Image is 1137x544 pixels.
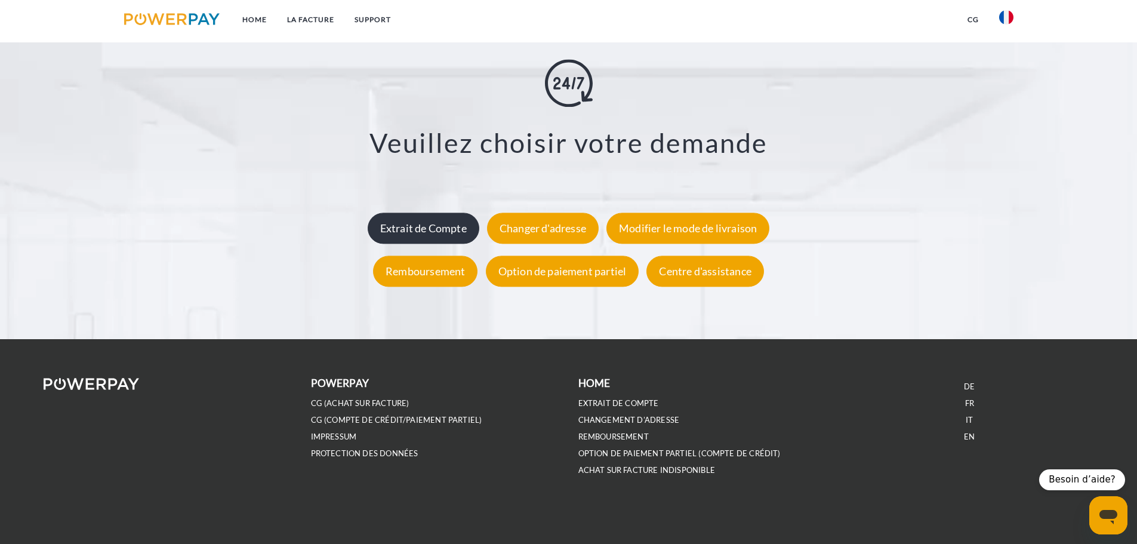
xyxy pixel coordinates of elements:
img: fr [999,10,1013,24]
a: OPTION DE PAIEMENT PARTIEL (Compte de crédit) [578,448,781,459]
div: Extrait de Compte [368,213,479,244]
h3: Veuillez choisir votre demande [72,126,1065,159]
a: Extrait de Compte [365,222,482,235]
a: EXTRAIT DE COMPTE [578,398,659,408]
a: Remboursement [370,265,480,278]
img: logo-powerpay.svg [124,13,220,25]
a: Centre d'assistance [643,265,766,278]
a: REMBOURSEMENT [578,432,649,442]
div: Changer d'adresse [487,213,599,244]
a: LA FACTURE [277,9,344,30]
a: FR [965,398,974,408]
a: IMPRESSUM [311,432,357,442]
b: POWERPAY [311,377,369,389]
b: Home [578,377,611,389]
img: logo-powerpay-white.svg [44,378,140,390]
div: Remboursement [373,256,477,287]
a: Modifier le mode de livraison [603,222,772,235]
a: CG [957,9,989,30]
div: Option de paiement partiel [486,256,639,287]
a: DE [964,382,975,392]
div: Modifier le mode de livraison [606,213,769,244]
div: Besoin d’aide? [1039,469,1125,490]
a: Home [232,9,277,30]
a: IT [966,415,973,425]
a: EN [964,432,975,442]
a: Option de paiement partiel [483,265,642,278]
a: CG (achat sur facture) [311,398,409,408]
a: CG (Compte de crédit/paiement partiel) [311,415,482,425]
a: PROTECTION DES DONNÉES [311,448,418,459]
div: Centre d'assistance [646,256,763,287]
a: Changement d'adresse [578,415,680,425]
a: ACHAT SUR FACTURE INDISPONIBLE [578,465,715,475]
a: Changer d'adresse [484,222,602,235]
iframe: Bouton de lancement de la fenêtre de messagerie, conversation en cours [1089,496,1127,534]
img: online-shopping.svg [545,59,593,107]
a: Support [344,9,401,30]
